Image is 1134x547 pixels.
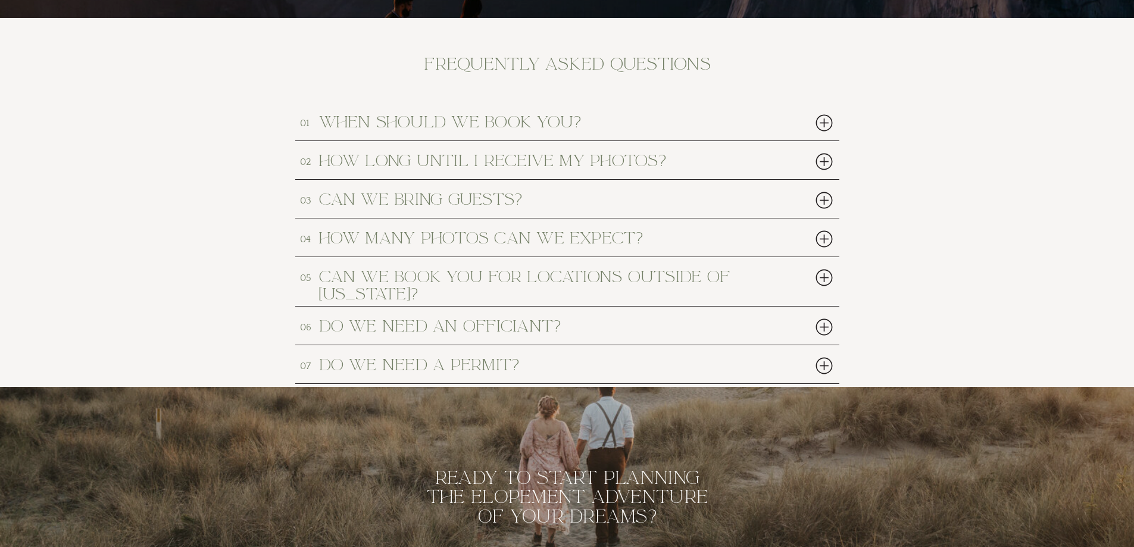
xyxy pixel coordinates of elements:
h3: 03 [300,193,315,203]
h2: can we bring guests? [319,191,771,207]
h2: do we need an officiant? [319,318,771,333]
h3: 06 [300,320,315,330]
h3: 02 [300,155,315,164]
h2: when should we book you? [319,114,771,129]
h2: how long until i receive my photos? [319,152,771,168]
h2: How many photos can we expect? [319,230,771,245]
h2: can we book you for locations outside of [US_STATE]? [319,268,771,284]
h2: do we need a permit? [319,357,771,372]
h3: 01 [300,116,315,126]
h3: 04 [300,232,315,242]
h2: Ready to start planning the elopement adventure of your dreams? [424,468,711,533]
h2: Frequently Asked Questions [413,55,722,83]
h3: 07 [300,359,315,368]
h3: 05 [300,271,315,280]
